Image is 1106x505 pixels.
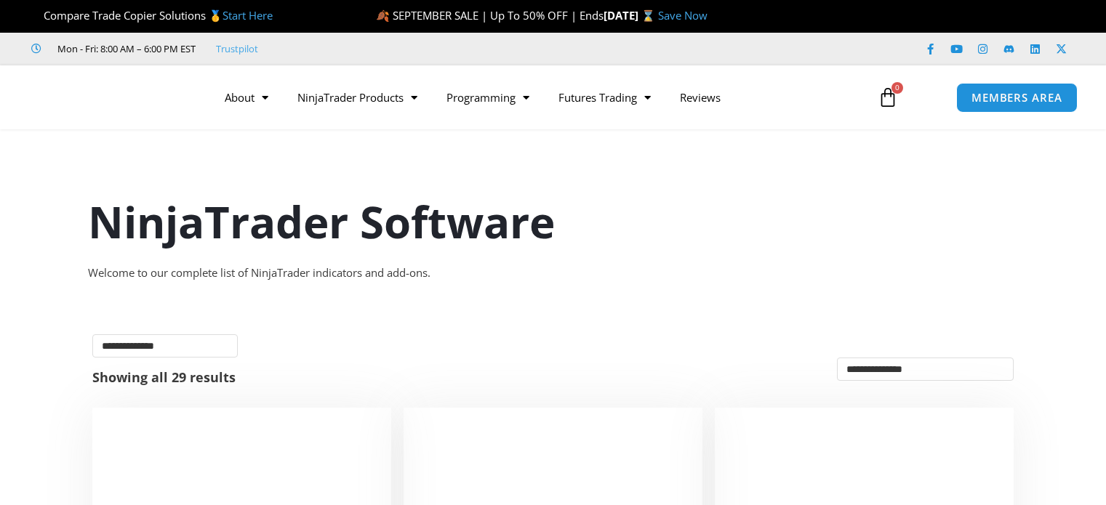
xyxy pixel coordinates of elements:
[88,191,1019,252] h1: NinjaTrader Software
[665,81,735,114] a: Reviews
[283,81,432,114] a: NinjaTrader Products
[971,92,1062,103] span: MEMBERS AREA
[92,371,236,384] p: Showing all 29 results
[956,83,1078,113] a: MEMBERS AREA
[891,82,903,94] span: 0
[216,40,258,57] a: Trustpilot
[32,10,43,21] img: 🏆
[31,8,273,23] span: Compare Trade Copier Solutions 🥇
[210,81,283,114] a: About
[658,8,708,23] a: Save Now
[376,8,604,23] span: 🍂 SEPTEMBER SALE | Up To 50% OFF | Ends
[604,8,658,23] strong: [DATE] ⌛
[54,40,196,57] span: Mon - Fri: 8:00 AM – 6:00 PM EST
[837,357,1014,381] select: Shop order
[223,8,273,23] a: Start Here
[88,263,1019,283] div: Welcome to our complete list of NinjaTrader indicators and add-ons.
[432,81,544,114] a: Programming
[210,81,863,114] nav: Menu
[856,76,920,118] a: 0
[544,81,665,114] a: Futures Trading
[31,71,188,124] img: LogoAI | Affordable Indicators – NinjaTrader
